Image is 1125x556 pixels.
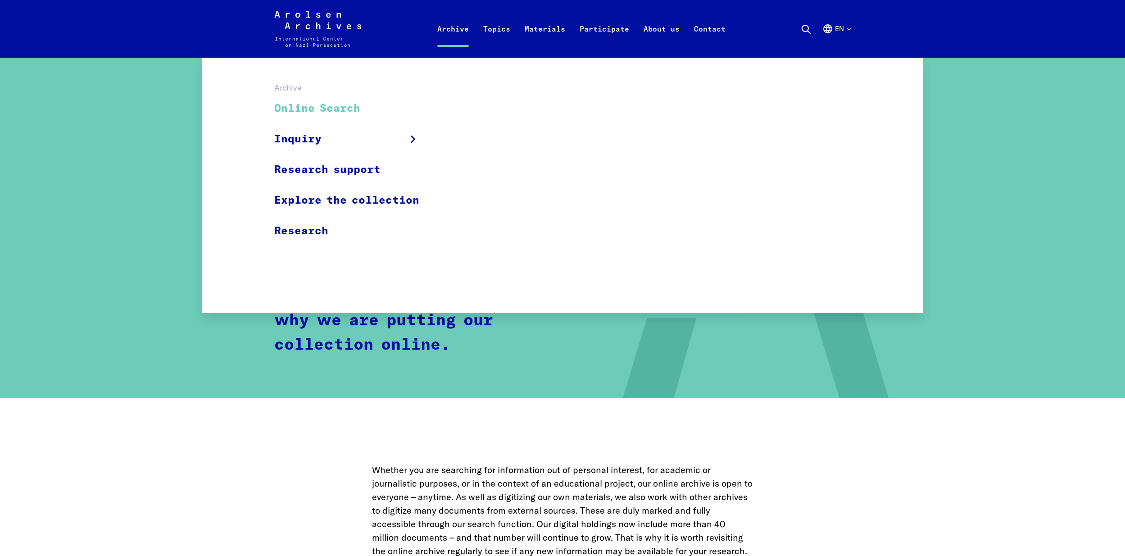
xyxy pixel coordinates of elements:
[274,94,431,246] ul: Archive
[274,185,431,216] a: Explore the collection
[572,22,636,58] a: Participate
[274,216,431,246] a: Research
[274,131,322,147] span: Inquiry
[517,22,572,58] a: Materials
[822,23,851,56] button: English, language selection
[430,11,733,47] nav: Primary
[430,22,476,58] a: Archive
[687,22,733,58] a: Contact
[274,155,431,185] a: Research support
[476,22,517,58] a: Topics
[274,94,431,124] a: Online Search
[274,124,431,155] a: Inquiry
[636,22,687,58] a: About us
